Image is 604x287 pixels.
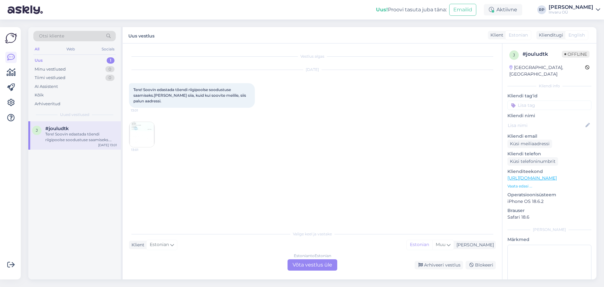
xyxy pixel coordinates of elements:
span: Offline [562,51,590,58]
div: [DATE] 13:01 [98,143,117,147]
div: Estonian to Estonian [294,253,331,259]
span: Tere! Soovin edastada tõendi riigipoolse soodustuse saamiseks.[PERSON_NAME] siia, kuid kui soovit... [133,87,247,103]
div: Vestlus algas [129,54,496,59]
div: Klient [129,242,144,248]
p: iPhone OS 18.6.2 [507,198,591,205]
p: Brauser [507,207,591,214]
div: Aktiivne [484,4,522,15]
div: Minu vestlused [35,66,66,72]
span: Uued vestlused [60,112,89,118]
div: All [33,45,41,53]
p: Kliendi email [507,133,591,140]
p: Vaata edasi ... [507,183,591,189]
div: Klienditugi [536,32,563,38]
input: Lisa nimi [508,122,584,129]
div: Kõik [35,92,44,98]
div: Tiimi vestlused [35,75,65,81]
div: Socials [100,45,116,53]
span: #jouludtk [45,126,69,131]
div: 1 [107,57,115,64]
div: Valige keel ja vastake [129,231,496,237]
p: Safari 18.6 [507,214,591,221]
div: # jouludtk [523,50,562,58]
span: 13:01 [131,147,155,152]
span: Estonian [150,241,169,248]
span: 13:01 [131,108,154,113]
div: Arhiveeri vestlus [415,261,463,269]
span: j [36,128,38,133]
p: Kliendi telefon [507,151,591,157]
div: Estonian [407,240,432,250]
button: Emailid [449,4,476,16]
div: Küsi meiliaadressi [507,140,552,148]
label: Uus vestlus [128,31,154,39]
a: [URL][DOMAIN_NAME] [507,175,557,181]
div: Uus [35,57,43,64]
div: [PERSON_NAME] [507,227,591,232]
div: [PERSON_NAME] [454,242,494,248]
div: Blokeeri [466,261,496,269]
div: Võta vestlus üle [288,259,337,271]
div: AI Assistent [35,83,58,90]
div: [GEOGRAPHIC_DATA], [GEOGRAPHIC_DATA] [509,64,585,77]
div: [PERSON_NAME] [549,5,593,10]
div: Tere! Soovin edastada tõendi riigipoolse soodustuse saamiseks.[PERSON_NAME] siia, kuid kui soovit... [45,131,117,143]
div: Proovi tasuta juba täna: [376,6,447,14]
div: Klient [488,32,503,38]
span: English [568,32,585,38]
div: 0 [105,66,115,72]
input: Lisa tag [507,100,591,110]
span: Muu [436,242,445,247]
span: Estonian [509,32,528,38]
p: Kliendi tag'id [507,93,591,99]
p: Klienditeekond [507,168,591,175]
div: RP [537,5,546,14]
p: Märkmed [507,236,591,243]
div: Arhiveeritud [35,101,60,107]
img: Askly Logo [5,32,17,44]
div: Web [65,45,76,53]
a: [PERSON_NAME]Invaru OÜ [549,5,600,15]
div: 0 [105,75,115,81]
div: Invaru OÜ [549,10,593,15]
div: Küsi telefoninumbrit [507,157,558,166]
p: Operatsioonisüsteem [507,192,591,198]
span: Otsi kliente [39,33,64,39]
div: [DATE] [129,67,496,72]
span: j [513,53,515,57]
p: Kliendi nimi [507,112,591,119]
b: Uus! [376,7,388,13]
img: Attachment [129,122,154,147]
div: Kliendi info [507,83,591,89]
